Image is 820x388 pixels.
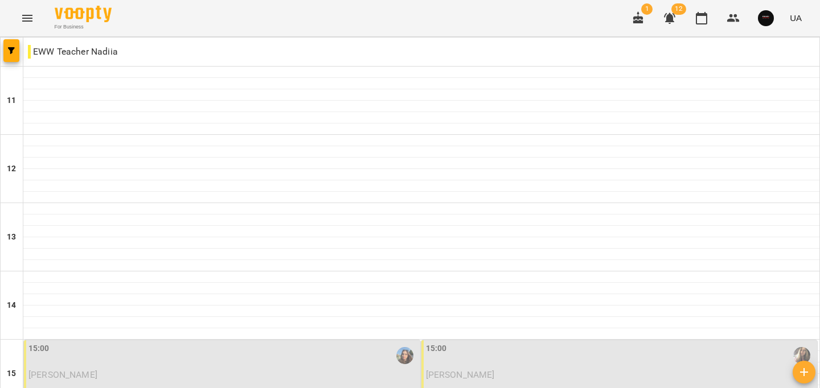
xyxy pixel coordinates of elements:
[7,163,16,175] h6: 12
[28,342,50,355] label: 15:00
[55,6,112,22] img: Voopty Logo
[641,3,653,15] span: 1
[671,3,686,15] span: 12
[793,361,815,383] button: Створити урок
[7,368,16,380] h6: 15
[396,347,413,364] img: Верютіна Надія Вадимівна
[28,45,118,59] p: EWW Teacher Nadiia
[790,12,802,24] span: UA
[7,231,16,243] h6: 13
[426,369,495,380] span: [PERSON_NAME]
[7,299,16,312] h6: 14
[758,10,774,26] img: 5eed76f7bd5af536b626cea829a37ad3.jpg
[14,5,41,32] button: Menu
[55,23,112,31] span: For Business
[785,7,806,28] button: UA
[426,342,447,355] label: 15:00
[28,369,97,380] span: [PERSON_NAME]
[7,94,16,107] h6: 11
[793,347,810,364] img: Бойко Олександра Вікторівна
